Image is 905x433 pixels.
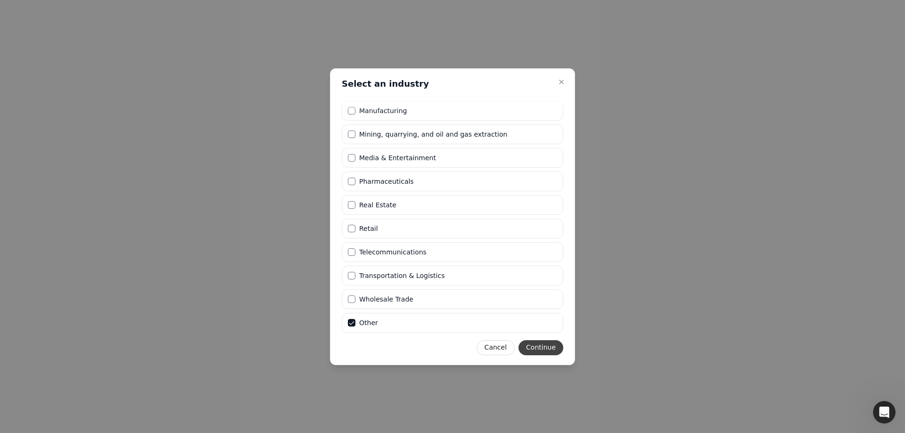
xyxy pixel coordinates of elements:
[359,249,427,255] label: Telecommunications
[359,296,413,302] label: Wholesale Trade
[359,131,507,138] label: Mining, quarrying, and oil and gas extraction
[359,155,436,161] label: Media & Entertainment
[359,202,396,208] label: Real Estate
[359,225,378,232] label: Retail
[477,340,515,355] button: Cancel
[359,319,378,326] label: Other
[873,401,896,424] iframe: Intercom live chat
[359,107,407,114] label: Manufacturing
[518,340,563,355] button: Continue
[359,178,414,185] label: Pharmaceuticals
[359,272,444,279] label: Transportation & Logistics
[342,78,429,90] h2: Select an industry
